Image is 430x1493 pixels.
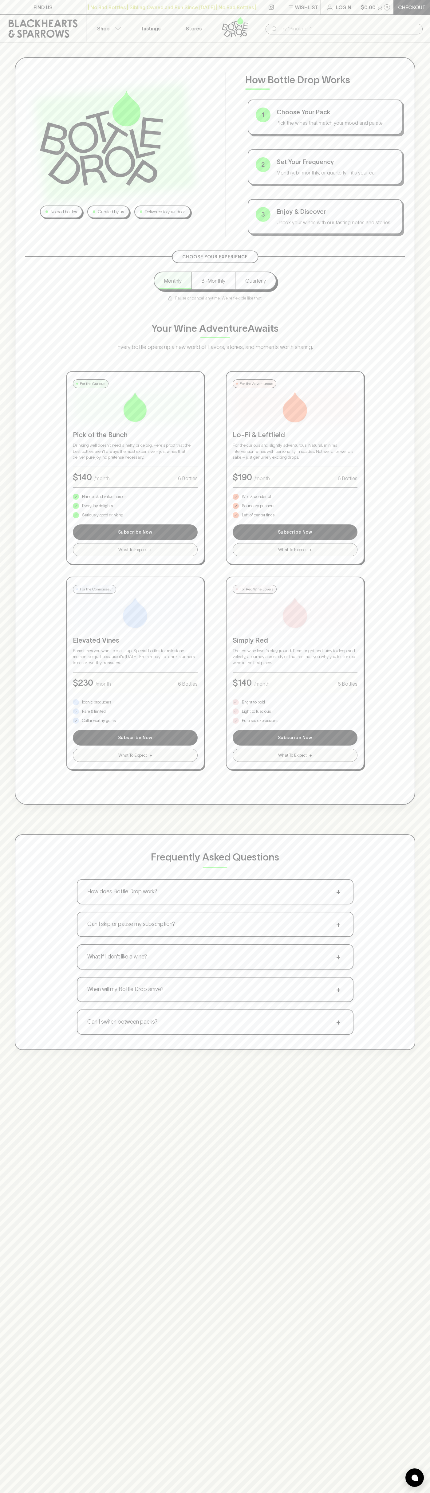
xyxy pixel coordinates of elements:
p: Cellar worthy gems [82,718,116,724]
button: Subscribe Now [233,524,357,540]
button: What To Expect+ [73,749,198,762]
span: + [149,752,152,758]
button: Bi-Monthly [191,272,235,289]
p: Seriously good drinking [82,512,123,518]
p: Pure red expressions [242,718,278,724]
img: bubble-icon [412,1475,418,1481]
p: 6 Bottles [178,475,198,482]
p: Enjoy & Discover [277,207,395,216]
p: 6 Bottles [178,680,198,688]
button: Can I switch between packs?+ [77,1010,353,1034]
p: /month [254,475,270,482]
p: Rare & limited [82,708,106,715]
img: Lo-Fi & Leftfield [280,392,310,422]
div: 2 [256,157,270,172]
p: $ 140 [73,471,92,484]
a: Tastings [129,15,172,42]
p: Drinking well doesn't need a hefty price tag. Here's proof that the best bottles aren't always th... [73,442,198,460]
span: + [334,920,343,929]
p: What if I don't like a wine? [87,953,147,961]
p: Frequently Asked Questions [151,850,279,864]
span: What To Expect [278,547,307,553]
span: + [334,887,343,896]
p: Every bottle opens up a new world of flavors, stories, and moments worth sharing. [92,343,338,351]
p: Wishlist [295,4,318,11]
button: What To Expect+ [73,543,198,556]
img: Elevated Vines [120,597,151,628]
p: Lo-Fi & Leftfield [233,430,357,440]
p: $0.00 [361,4,376,11]
p: Pick the wines that match your mood and palate [277,119,395,127]
p: Delivered to your door [145,209,185,215]
button: Can I skip or pause my subscription?+ [77,912,353,936]
button: Subscribe Now [73,730,198,746]
img: Bottle Drop [40,91,163,186]
p: Wild & wonderful [242,494,271,500]
p: Simply Red [233,635,357,645]
p: Set Your Frequency [277,157,395,167]
span: + [309,547,312,553]
span: + [334,952,343,962]
a: Stores [172,15,215,42]
p: How does Bottle Drop work? [87,888,157,896]
p: Sometimes you want to dial it up. Special bottles for milestone moments or just because it's [DAT... [73,648,198,666]
p: For the curious and slightly adventurous. Natural, minimal intervention wines with personality in... [233,442,357,460]
p: Can I switch between packs? [87,1018,157,1026]
p: $ 190 [233,471,252,484]
p: The red wine lover's playground. From bright and juicy to deep and velvety, a journey across styl... [233,648,357,666]
p: 6 Bottles [338,680,357,688]
p: 0 [386,6,388,9]
p: $ 140 [233,676,252,689]
span: What To Expect [118,547,147,553]
button: Monthly [154,272,191,289]
button: Quarterly [235,272,276,289]
p: For the Curious [80,381,105,386]
p: Bright to bold [242,699,265,705]
button: How does Bottle Drop work?+ [77,880,353,904]
img: Simply Red [280,597,310,628]
p: How Bottle Drop Works [245,72,405,87]
p: Pick of the Bunch [73,430,198,440]
p: Shop [97,25,109,32]
p: Choose Your Pack [277,108,395,117]
p: Boundary pushers [242,503,274,509]
p: Iconic producers [82,699,111,705]
p: Everyday delights [82,503,113,509]
p: Monthly, bi-monthly, or quarterly - it's your call [277,169,395,176]
p: Curated by us [98,209,124,215]
p: Elevated Vines [73,635,198,645]
div: 1 [256,108,270,122]
p: Choose Your Experience [182,254,248,260]
p: $ 230 [73,676,93,689]
p: For the Connoisseur [80,586,113,592]
p: Your Wine Adventure [152,321,278,336]
p: Unbox your wines with our tasting notes and stories [277,219,395,226]
span: + [309,752,312,758]
p: /month [96,680,111,688]
p: No bad bottles [50,209,77,215]
span: + [334,985,343,994]
button: Subscribe Now [73,524,198,540]
span: What To Expect [278,752,307,758]
p: Can I skip or pause my subscription? [87,920,175,928]
button: What To Expect+ [233,749,357,762]
button: Shop [86,15,129,42]
p: Tastings [141,25,160,32]
p: For the Adventurous [240,381,273,386]
p: Left of center finds [242,512,274,518]
p: Pause or cancel anytime. We're flexible like that. [168,295,262,301]
button: When will my Bottle Drop arrive?+ [77,978,353,1001]
p: Handpicked value heroes [82,494,126,500]
p: When will my Bottle Drop arrive? [87,985,164,993]
p: Stores [186,25,202,32]
p: Checkout [398,4,426,11]
span: + [334,1017,343,1027]
button: What To Expect+ [233,543,357,556]
div: 3 [256,207,270,222]
button: Subscribe Now [233,730,357,746]
input: Try "Pinot noir" [280,24,418,34]
p: FIND US [34,4,53,11]
img: Pick of the Bunch [120,392,151,422]
span: Awaits [248,323,278,334]
span: + [149,547,152,553]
